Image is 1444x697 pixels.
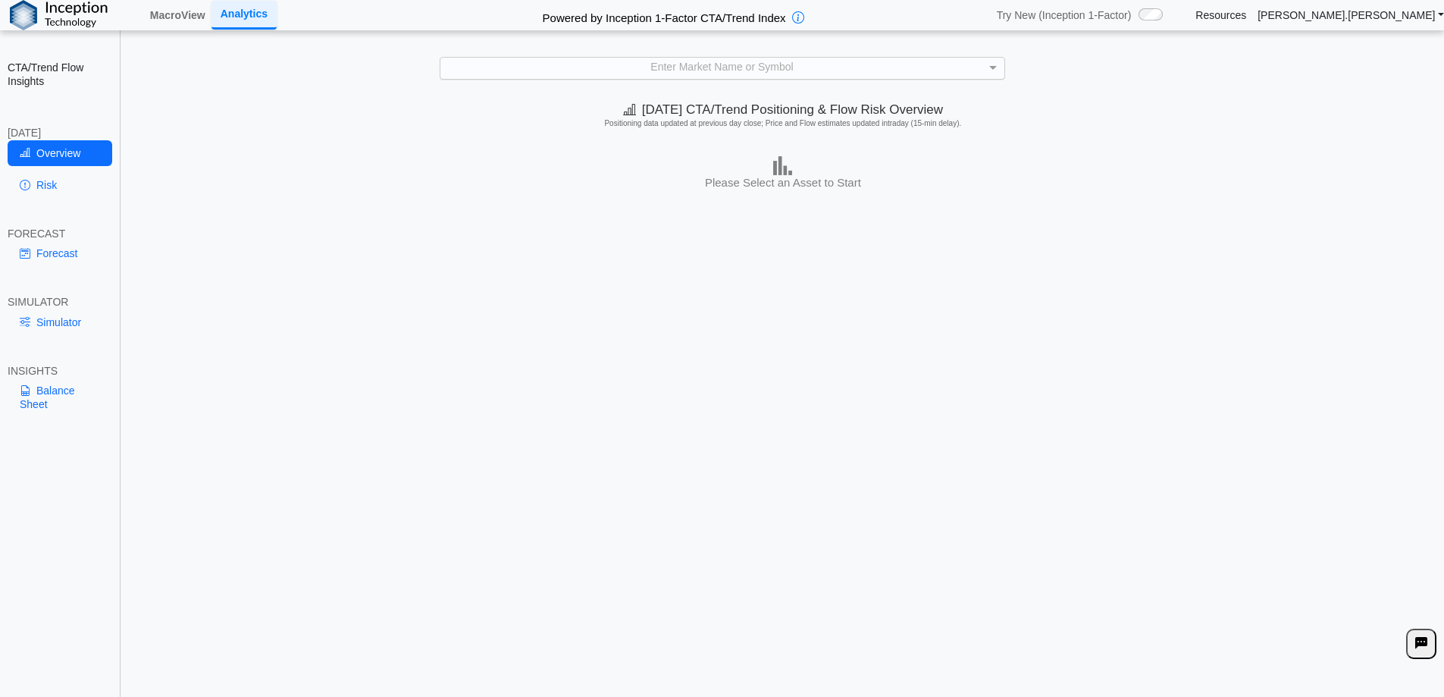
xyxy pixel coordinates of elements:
[8,172,112,198] a: Risk
[8,140,112,166] a: Overview
[623,102,943,117] span: [DATE] CTA/Trend Positioning & Flow Risk Overview
[773,156,792,175] img: bar-chart.png
[128,119,1437,128] h5: Positioning data updated at previous day close; Price and Flow estimates updated intraday (15-min...
[8,295,112,309] div: SIMULATOR
[8,227,112,240] div: FORECAST
[126,175,1440,190] h3: Please Select an Asset to Start
[8,240,112,266] a: Forecast
[8,126,112,140] div: [DATE]
[537,5,792,26] h2: Powered by Inception 1-Factor CTA/Trend Index
[8,364,112,378] div: INSIGHTS
[144,2,211,28] a: MacroView
[8,378,112,417] a: Balance Sheet
[8,309,112,335] a: Simulator
[997,8,1132,22] span: Try New (Inception 1-Factor)
[211,1,277,29] a: Analytics
[440,58,1004,79] div: Enter Market Name or Symbol
[1258,8,1444,22] a: [PERSON_NAME].[PERSON_NAME]
[1195,8,1246,22] a: Resources
[8,61,112,88] h2: CTA/Trend Flow Insights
